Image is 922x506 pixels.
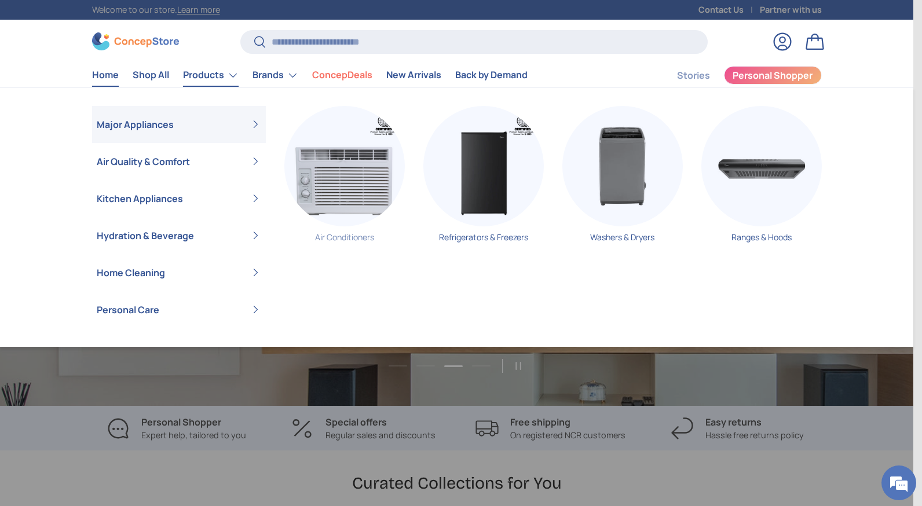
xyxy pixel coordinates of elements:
[386,64,441,86] a: New Arrivals
[677,64,710,87] a: Stories
[176,64,246,87] summary: Products
[190,6,218,34] div: Minimize live chat window
[92,64,119,86] a: Home
[92,64,528,87] nav: Primary
[312,64,372,86] a: ConcepDeals
[724,66,822,85] a: Personal Shopper
[246,64,305,87] summary: Brands
[133,64,169,86] a: Shop All
[649,64,822,87] nav: Secondary
[733,71,813,80] span: Personal Shopper
[67,146,160,263] span: We're online!
[60,65,195,80] div: Chat with us now
[455,64,528,86] a: Back by Demand
[92,32,179,50] img: ConcepStore
[6,316,221,357] textarea: Type your message and hit 'Enter'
